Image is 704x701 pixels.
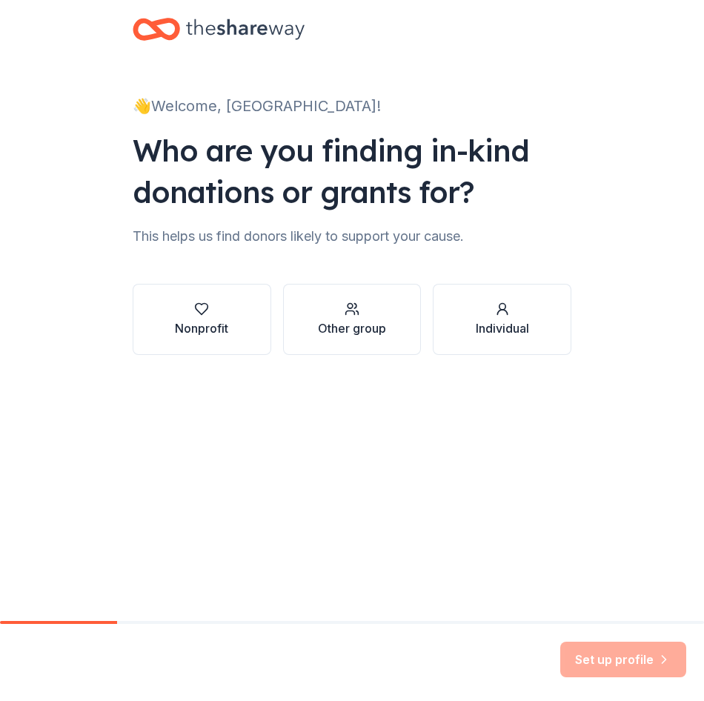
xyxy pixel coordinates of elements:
button: Nonprofit [133,284,271,355]
div: Nonprofit [175,319,228,337]
button: Other group [283,284,422,355]
div: Other group [318,319,386,337]
div: 👋 Welcome, [GEOGRAPHIC_DATA]! [133,94,571,118]
button: Individual [433,284,571,355]
div: This helps us find donors likely to support your cause. [133,225,571,248]
div: Who are you finding in-kind donations or grants for? [133,130,571,213]
div: Individual [476,319,529,337]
